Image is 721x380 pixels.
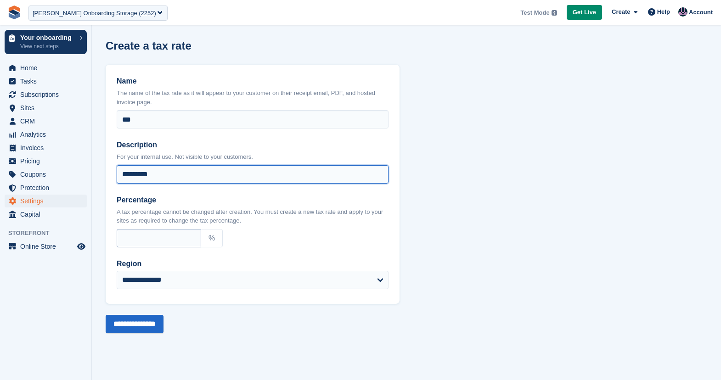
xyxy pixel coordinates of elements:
span: Online Store [20,240,75,253]
span: Subscriptions [20,88,75,101]
p: For your internal use. Not visible to your customers. [117,152,389,162]
img: stora-icon-8386f47178a22dfd0bd8f6a31ec36ba5ce8667c1dd55bd0f319d3a0aa187defe.svg [7,6,21,19]
a: menu [5,115,87,128]
span: Sites [20,101,75,114]
label: Name [117,76,389,87]
p: Your onboarding [20,34,75,41]
label: Description [117,140,389,151]
a: menu [5,181,87,194]
a: menu [5,61,87,74]
img: Oliver Bruce [678,7,687,17]
span: Storefront [8,229,91,238]
a: menu [5,75,87,88]
span: Help [657,7,670,17]
span: Analytics [20,128,75,141]
a: menu [5,240,87,253]
a: menu [5,155,87,168]
a: Get Live [567,5,602,20]
p: A tax percentage cannot be changed after creation. You must create a new tax rate and apply to yo... [117,207,389,225]
div: [PERSON_NAME] Onboarding Storage (2252) [33,9,156,18]
span: Home [20,61,75,74]
p: The name of the tax rate as it will appear to your customer on their receipt email, PDF, and host... [117,89,389,106]
span: Capital [20,208,75,221]
a: menu [5,101,87,114]
h1: Create a tax rate [106,39,192,52]
span: Protection [20,181,75,194]
span: Create [612,7,630,17]
a: menu [5,128,87,141]
a: menu [5,141,87,154]
span: Get Live [573,8,596,17]
span: Tasks [20,75,75,88]
span: Pricing [20,155,75,168]
span: Test Mode [520,8,549,17]
span: Invoices [20,141,75,154]
a: menu [5,195,87,207]
span: Settings [20,195,75,207]
p: View next steps [20,42,75,50]
a: menu [5,208,87,221]
label: Percentage [117,195,389,206]
label: Region [117,258,389,269]
a: Preview store [76,241,87,252]
span: Coupons [20,168,75,181]
img: icon-info-grey-7440780725fd019a000dd9b08b2336e03edf1995a4989e88bcd33f0948082b44.svg [552,10,557,16]
span: Account [689,8,713,17]
a: Your onboarding View next steps [5,30,87,54]
a: menu [5,168,87,181]
span: CRM [20,115,75,128]
a: menu [5,88,87,101]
